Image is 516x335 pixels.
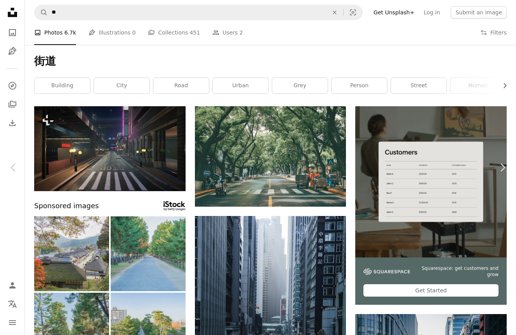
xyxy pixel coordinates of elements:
a: Get Unsplash+ [369,6,419,19]
a: urban [213,78,268,93]
img: file-1747939376688-baf9a4a454ffimage [355,106,507,257]
img: Soka Matsubara [111,216,186,291]
span: 2 [240,28,243,37]
button: Search Unsplash [35,5,48,20]
a: Log in / Sign up [5,278,20,293]
a: Collections 451 [148,20,200,45]
a: Illustrations [5,43,20,59]
a: Photos [5,25,20,40]
a: human [450,78,506,93]
a: street [391,78,447,93]
a: grey [272,78,328,93]
a: Users 2 [212,20,243,45]
a: vehicle passer on road between buildings [195,326,346,333]
img: people walking on pedestrian lane during daytime [195,106,346,207]
h1: 街道 [34,54,507,68]
a: people walking on pedestrian lane during daytime [195,153,346,160]
span: 451 [189,28,200,37]
a: Download History [5,115,20,131]
button: Clear [326,5,343,20]
button: Menu [5,315,20,330]
div: Get Started [363,284,499,297]
a: Next [489,130,516,205]
button: Visual search [344,5,362,20]
button: Language [5,296,20,312]
a: city [94,78,149,93]
a: person [332,78,387,93]
img: an empty city street at night with a crosswalk [34,106,186,191]
a: Squarespace: get customers and growGet Started [355,106,507,305]
a: an empty city street at night with a crosswalk [34,145,186,152]
img: Ouchi-juku in autumn [34,216,109,291]
img: file-1747939142011-51e5cc87e3c9 [363,268,410,275]
span: Sponsored images [34,200,99,212]
a: Log in [419,6,445,19]
a: Collections [5,97,20,112]
a: Illustrations 0 [89,20,136,45]
span: Squarespace: get customers and grow [419,265,499,278]
a: Explore [5,78,20,93]
a: road [153,78,209,93]
a: building [35,78,90,93]
span: 0 [132,28,136,37]
button: Filters [480,20,507,45]
button: Submit an image [451,6,507,19]
form: Find visuals sitewide [34,5,363,20]
button: scroll list to the right [498,78,507,93]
